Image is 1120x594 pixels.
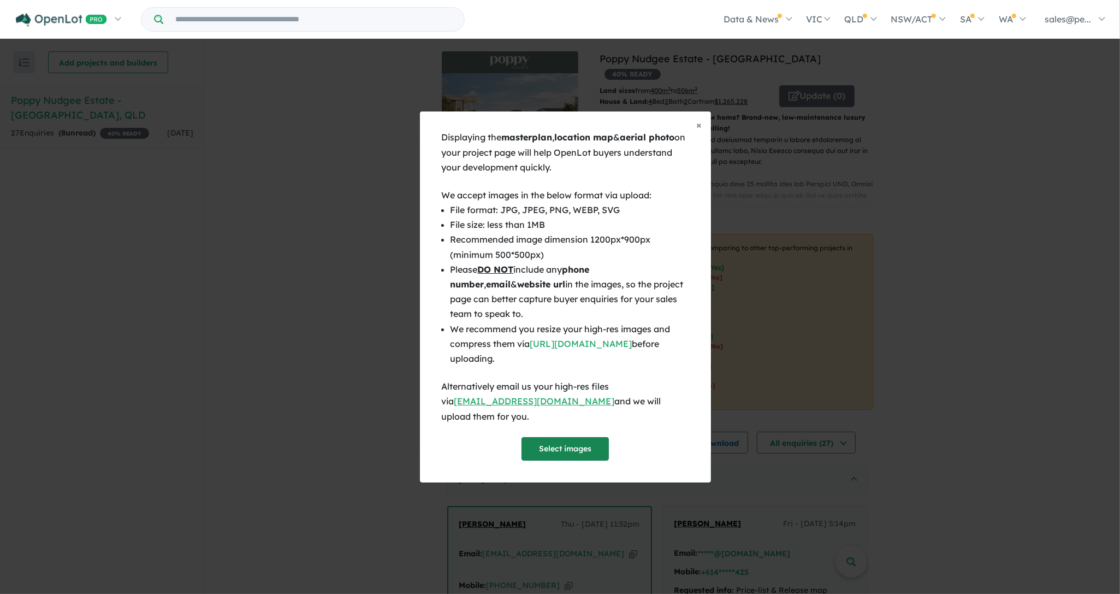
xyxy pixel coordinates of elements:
[454,396,615,407] a: [EMAIL_ADDRESS][DOMAIN_NAME]
[451,262,689,322] li: Please include any , & in the images, so the project page can better capture buyer enquiries for ...
[442,379,689,424] div: Alternatively email us your high-res files via and we will upload them for you.
[697,119,702,131] span: ×
[451,203,689,217] li: File format: JPG, JPEG, PNG, WEBP, SVG
[451,217,689,232] li: File size: less than 1MB
[442,188,689,203] div: We accept images in the below format via upload:
[620,132,675,143] b: aerial photo
[487,279,511,290] b: email
[165,8,462,31] input: Try estate name, suburb, builder or developer
[522,437,609,461] button: Select images
[530,338,632,349] a: [URL][DOMAIN_NAME]
[1045,14,1091,25] span: sales@pe...
[502,132,553,143] b: masterplan
[16,13,107,27] img: Openlot PRO Logo White
[451,322,689,367] li: We recommend you resize your high-res images and compress them via before uploading.
[555,132,614,143] b: location map
[518,279,566,290] b: website url
[478,264,514,275] u: DO NOT
[451,232,689,262] li: Recommended image dimension 1200px*900px (minimum 500*500px)
[442,130,689,175] div: Displaying the , & on your project page will help OpenLot buyers understand your development quic...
